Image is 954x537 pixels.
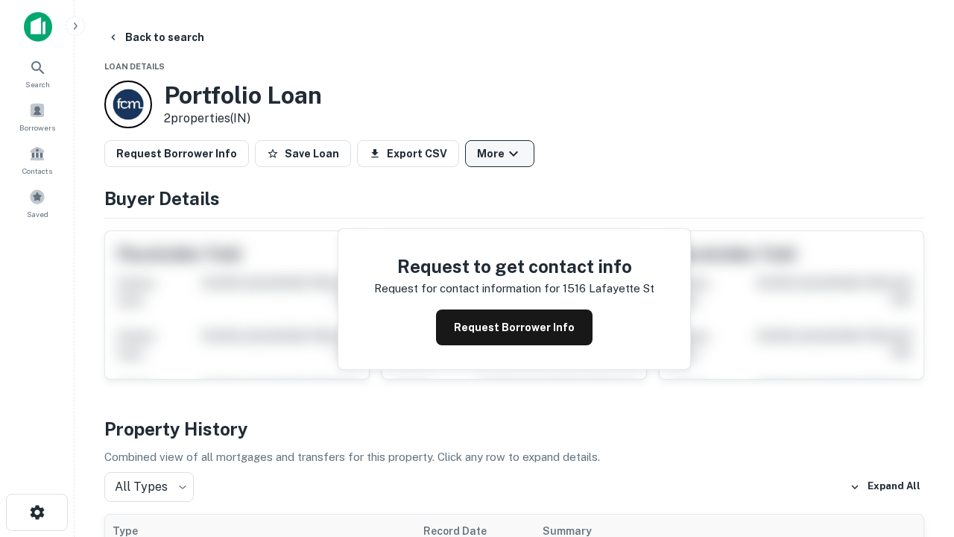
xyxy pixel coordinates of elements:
p: Request for contact information for [374,280,560,298]
button: Save Loan [255,140,351,167]
button: More [465,140,534,167]
h4: Request to get contact info [374,253,654,280]
iframe: Chat Widget [879,418,954,489]
p: 1516 lafayette st [563,280,654,298]
a: Contacts [4,139,70,180]
img: capitalize-icon.png [24,12,52,42]
button: Request Borrower Info [436,310,593,345]
p: Combined view of all mortgages and transfers for this property. Click any row to expand details. [104,448,924,466]
button: Expand All [846,476,924,498]
a: Search [4,53,70,93]
h4: Property History [104,415,924,442]
a: Borrowers [4,96,70,136]
button: Back to search [101,24,210,51]
span: Saved [27,208,48,220]
a: Saved [4,183,70,223]
div: All Types [104,472,194,502]
button: Export CSV [357,140,459,167]
span: Contacts [22,165,52,177]
h3: Portfolio Loan [164,81,322,110]
p: 2 properties (IN) [164,110,322,128]
span: Loan Details [104,62,165,71]
h4: Buyer Details [104,185,924,212]
span: Search [25,78,50,90]
span: Borrowers [19,122,55,134]
button: Request Borrower Info [104,140,249,167]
